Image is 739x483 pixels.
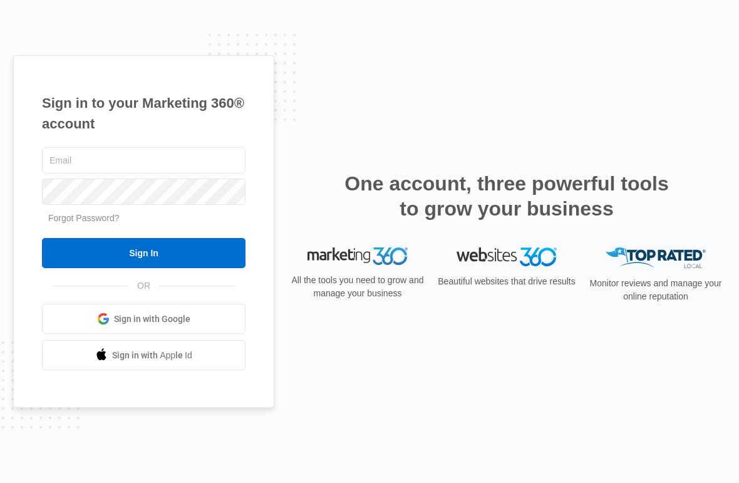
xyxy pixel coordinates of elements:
[112,349,192,362] span: Sign in with Apple Id
[42,147,245,174] input: Email
[128,279,159,293] span: OR
[42,340,245,370] a: Sign in with Apple Id
[42,93,245,134] h1: Sign in to your Marketing 360® account
[287,274,428,300] p: All the tools you need to grow and manage your business
[114,313,190,326] span: Sign in with Google
[341,171,673,221] h2: One account, three powerful tools to grow your business
[457,247,557,266] img: Websites 360
[42,238,245,268] input: Sign In
[307,247,408,265] img: Marketing 360
[606,247,706,268] img: Top Rated Local
[48,213,120,223] a: Forgot Password?
[586,277,726,303] p: Monitor reviews and manage your online reputation
[437,275,577,288] p: Beautiful websites that drive results
[42,304,245,334] a: Sign in with Google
